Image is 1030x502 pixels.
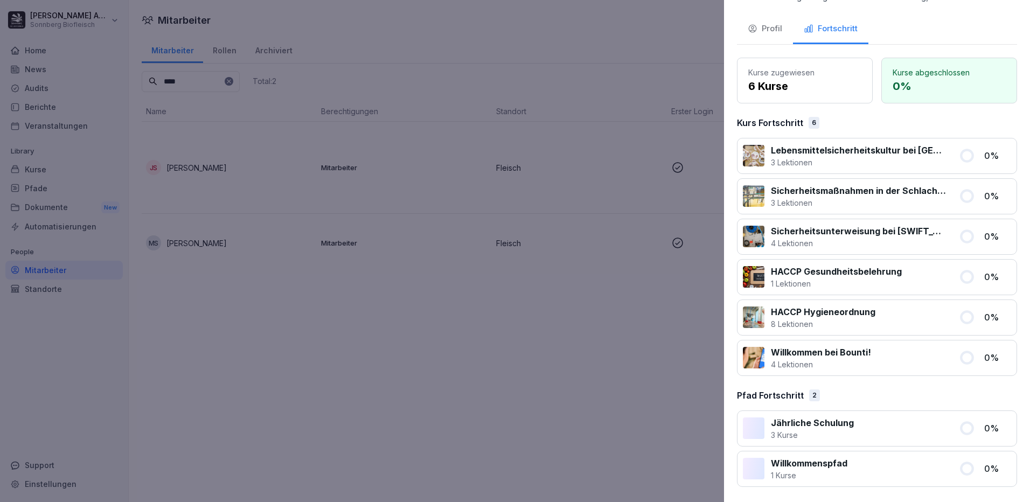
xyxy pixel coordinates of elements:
p: Kurs Fortschritt [737,116,803,129]
p: 0 % [984,422,1011,435]
p: 0 % [984,230,1011,243]
div: 2 [809,389,820,401]
p: 4 Lektionen [771,359,871,370]
p: Kurse abgeschlossen [893,67,1006,78]
p: 0 % [984,351,1011,364]
div: 6 [809,117,819,129]
p: 3 Lektionen [771,197,946,208]
p: Jährliche Schulung [771,416,854,429]
p: HACCP Hygieneordnung [771,305,875,318]
p: 4 Lektionen [771,238,946,249]
p: 0 % [984,462,1011,475]
p: Sicherheitsunterweisung bei [SWIFT_CODE] [771,225,946,238]
p: 0 % [984,190,1011,203]
p: 3 Kurse [771,429,854,441]
p: 0 % [984,270,1011,283]
div: Fortschritt [804,23,858,35]
button: Profil [737,15,793,44]
p: 8 Lektionen [771,318,875,330]
p: Willkommenspfad [771,457,847,470]
p: 1 Lektionen [771,278,902,289]
p: Lebensmittelsicherheitskultur bei [GEOGRAPHIC_DATA] [771,144,946,157]
p: 0 % [893,78,1006,94]
p: Pfad Fortschritt [737,389,804,402]
p: 0 % [984,311,1011,324]
p: 6 Kurse [748,78,861,94]
p: Sicherheitsmaßnahmen in der Schlachtung und Zerlegung [771,184,946,197]
div: Profil [748,23,782,35]
p: Willkommen bei Bounti! [771,346,871,359]
p: 1 Kurse [771,470,847,481]
p: 3 Lektionen [771,157,946,168]
button: Fortschritt [793,15,868,44]
p: HACCP Gesundheitsbelehrung [771,265,902,278]
p: Kurse zugewiesen [748,67,861,78]
p: 0 % [984,149,1011,162]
